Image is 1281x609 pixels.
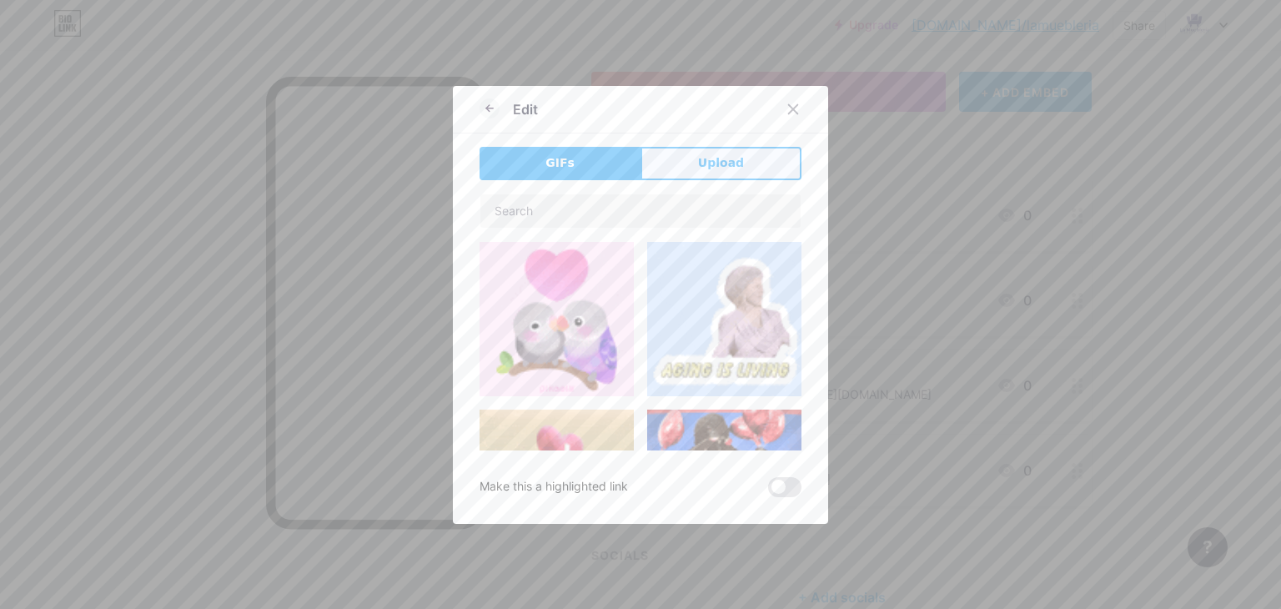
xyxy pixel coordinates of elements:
span: GIFs [545,154,575,172]
img: Gihpy [647,242,801,396]
img: Gihpy [480,410,634,564]
img: Gihpy [647,410,801,527]
button: GIFs [480,147,640,180]
img: Gihpy [480,242,634,396]
div: Edit [513,99,538,119]
button: Upload [640,147,801,180]
span: Upload [698,154,744,172]
input: Search [480,194,801,228]
div: Make this a highlighted link [480,477,628,497]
